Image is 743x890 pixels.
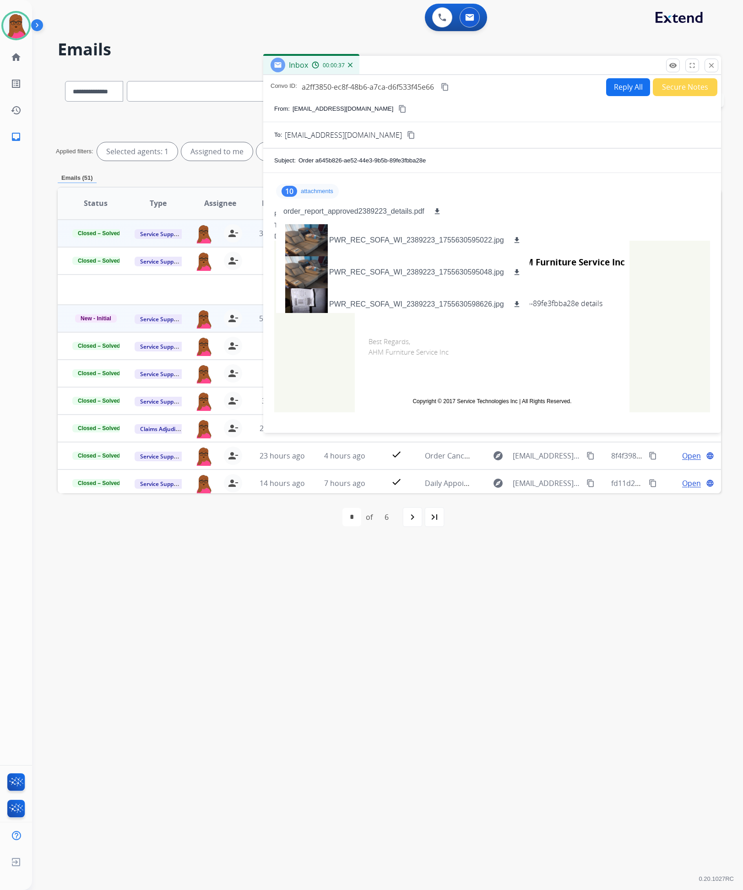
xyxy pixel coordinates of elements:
mat-icon: download [513,268,521,276]
span: Service Support [135,342,187,351]
span: 7 hours ago [324,478,365,488]
p: From: [274,104,290,113]
mat-icon: person_remove [228,450,239,461]
h2: Emails [58,40,721,59]
span: Inbox [289,60,308,70]
span: Status [84,198,108,209]
span: 23 hours ago [260,451,305,461]
div: Date: [274,232,710,241]
span: New - Initial [75,314,117,323]
p: PWR_REC_SOFA_WI_2389223_1755630598626.jpg [329,299,504,310]
button: Secure Notes [653,78,717,96]
mat-icon: person_remove [228,340,239,351]
div: To: [274,221,710,230]
mat-icon: navigate_next [407,512,418,523]
p: PWR_REC_SOFA_WI_2389223_1755630595022.jpg [329,235,504,246]
span: Service Support [135,229,187,239]
div: 10 [282,186,297,197]
mat-icon: person_remove [228,423,239,434]
span: [EMAIL_ADDRESS][DOMAIN_NAME] [285,129,402,140]
span: a2ff3850-ec8f-48b6-a7ca-d6f533f45e66 [302,82,434,92]
mat-icon: download [513,300,521,308]
img: agent-avatar [195,447,213,466]
p: Applied filters: [56,147,93,156]
p: attachments [301,188,333,195]
mat-icon: fullscreen [688,61,696,70]
mat-icon: person_remove [228,368,239,379]
span: [EMAIL_ADDRESS][DOMAIN_NAME] [513,450,582,461]
mat-icon: check [391,476,402,487]
span: Service Support [135,397,187,406]
img: agent-avatar [195,474,213,493]
mat-icon: download [433,207,441,216]
span: 23 hours ago [260,423,305,433]
span: Closed – Solved [72,369,126,378]
span: 50 minutes ago [259,313,312,324]
mat-icon: home [11,52,22,63]
mat-icon: content_copy [441,83,449,91]
span: Assignee [204,198,236,209]
span: Closed – Solved [72,479,126,487]
mat-icon: close [707,61,716,70]
span: You've been assigned a new service order: 510f6ba9-e1a5-4685-bf8d-3219f90a85ea [425,423,710,433]
span: Order Cancelled 1107d285-4994-43f1-b852-1e360b01ac48 [425,451,623,461]
span: Closed – Solved [72,257,126,265]
p: [EMAIL_ADDRESS][DOMAIN_NAME] [293,104,393,113]
img: avatar [3,13,29,38]
p: 0.20.1027RC [699,874,734,885]
p: Subject: [274,156,296,165]
span: 4 hours ago [324,451,365,461]
mat-icon: check [391,449,402,460]
span: Closed – Solved [72,342,126,350]
img: agent-avatar [195,419,213,438]
mat-icon: explore [493,450,504,461]
mat-icon: inbox [11,131,22,142]
span: [EMAIL_ADDRESS][DOMAIN_NAME] [513,478,582,489]
span: Initial Date [262,198,303,209]
mat-icon: person_remove [228,255,239,266]
img: agent-avatar [195,252,213,271]
div: From: [274,210,710,219]
mat-icon: person_remove [228,313,239,324]
p: PWR_REC_SOFA_WI_2389223_1755630595048.jpg [329,267,504,278]
span: Open [682,450,701,461]
mat-icon: content_copy [649,479,657,487]
mat-icon: person_remove [228,228,239,239]
span: Closed – Solved [72,397,126,405]
mat-icon: list_alt [11,78,22,89]
div: Selected agents: 1 [97,142,178,161]
mat-icon: language [706,479,714,487]
img: agent-avatar [195,364,213,383]
span: Daily Appointment Report for Extend on [DATE] [425,478,588,488]
p: order_report_approved2389223_details.pdf [283,206,424,217]
img: agent-avatar [195,224,213,243]
img: agent-avatar [195,392,213,411]
p: Convo ID: [271,81,297,92]
p: Order a645b826-ae52-44e3-9b5b-89fe3fbba28e [298,156,426,165]
mat-icon: person_remove [228,478,239,489]
p: Emails (51) [58,173,97,183]
span: Open [682,478,701,489]
mat-icon: person_remove [228,395,239,406]
mat-icon: explore [493,478,504,489]
span: Service Support [135,257,187,266]
mat-icon: content_copy [649,452,657,460]
mat-icon: download [513,236,521,244]
div: of [366,512,373,523]
span: Service Support [135,479,187,489]
mat-icon: content_copy [586,479,595,487]
span: 3 hours ago [262,396,303,406]
span: Service Support [135,452,187,461]
td: Best Regards, AHM Furniture Service Inc [355,323,629,388]
span: Claims Adjudication [135,424,197,434]
img: agent-avatar [195,309,213,329]
span: 00:00:37 [323,62,345,69]
p: To: [274,130,282,140]
span: Service Support [135,369,187,379]
div: 6 [377,508,396,526]
button: Reply All [606,78,650,96]
mat-icon: content_copy [586,452,595,460]
div: Assigned to me [181,142,253,161]
span: Type [150,198,167,209]
mat-icon: remove_red_eye [669,61,677,70]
